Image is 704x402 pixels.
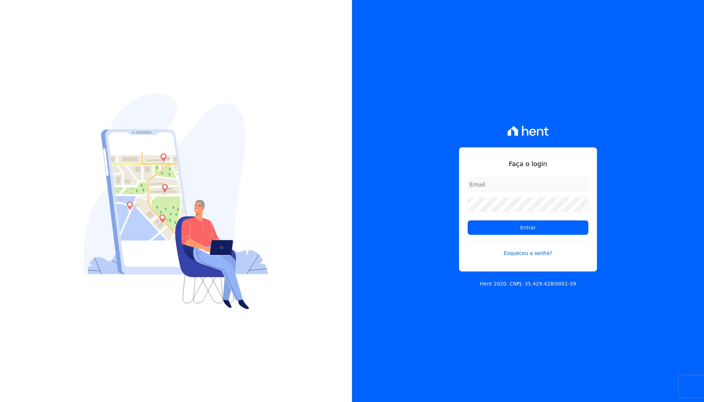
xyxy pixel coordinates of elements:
[84,93,268,309] img: Login
[468,241,588,257] a: Esqueceu a senha?
[480,280,576,288] p: Hent 2020. CNPJ: 35.429.428/0001-39
[468,177,588,192] input: Email
[468,220,588,235] input: Entrar
[468,159,588,169] h1: Faça o login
